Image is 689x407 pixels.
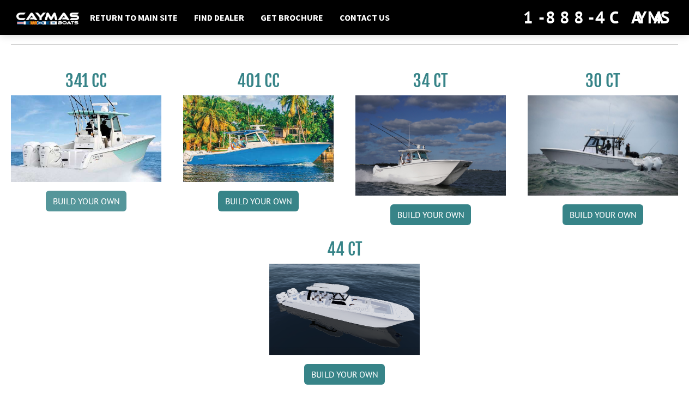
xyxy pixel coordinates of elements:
[528,71,678,91] h3: 30 CT
[269,264,420,355] img: 44ct_background.png
[355,95,506,196] img: Caymas_34_CT_pic_1.jpg
[84,10,183,25] a: Return to main site
[523,5,673,29] div: 1-888-4CAYMAS
[355,71,506,91] h3: 34 CT
[390,204,471,225] a: Build your own
[563,204,643,225] a: Build your own
[218,191,299,211] a: Build your own
[269,239,420,259] h3: 44 CT
[528,95,678,196] img: 30_CT_photo_shoot_for_caymas_connect.jpg
[46,191,126,211] a: Build your own
[189,10,250,25] a: Find Dealer
[255,10,329,25] a: Get Brochure
[183,71,334,91] h3: 401 CC
[11,71,161,91] h3: 341 CC
[11,95,161,182] img: 341CC-thumbjpg.jpg
[16,13,79,24] img: white-logo-c9c8dbefe5ff5ceceb0f0178aa75bf4bb51f6bca0971e226c86eb53dfe498488.png
[334,10,395,25] a: Contact Us
[183,95,334,182] img: 401CC_thumb.pg.jpg
[304,364,385,385] a: Build your own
